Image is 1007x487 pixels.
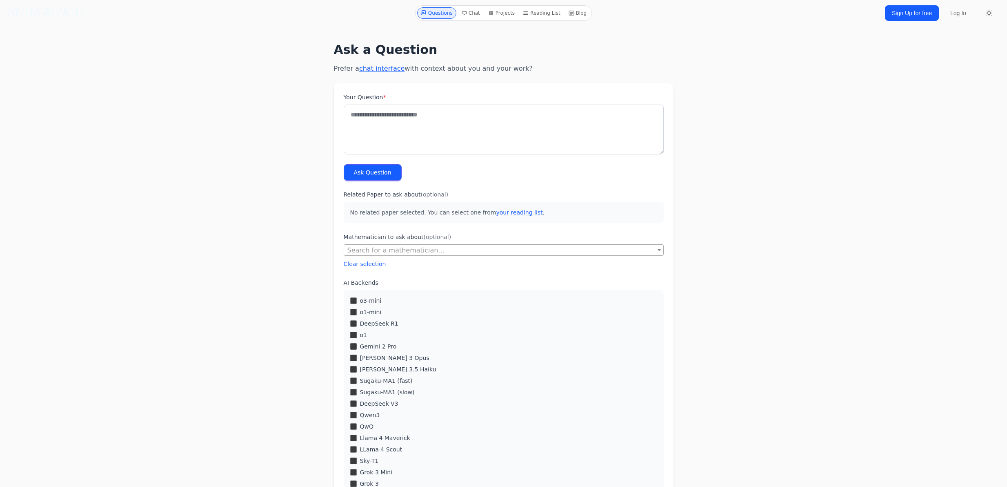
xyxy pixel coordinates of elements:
label: Related Paper to ask about [344,190,664,199]
label: DeepSeek R1 [360,319,398,328]
a: Projects [485,7,518,19]
button: Clear selection [344,260,386,268]
label: AI Backends [344,279,664,287]
label: Qwen3 [360,411,380,419]
a: Reading List [520,7,564,19]
label: Sky-T1 [360,457,379,465]
label: o1 [360,331,367,339]
label: o1-mini [360,308,382,316]
span: Search for a mathematician... [344,244,664,256]
label: o3-mini [360,297,382,305]
span: (optional) [424,234,451,240]
span: Search for a mathematician... [344,245,663,256]
span: Search for a mathematician... [347,246,445,254]
p: No related paper selected. You can select one from . [344,202,664,223]
label: Sugaku-MA1 (fast) [360,377,413,385]
a: SU\G(𝔸)/K·U [7,6,83,20]
a: Chat [458,7,483,19]
label: Sugaku-MA1 (slow) [360,388,415,396]
label: QwQ [360,422,374,431]
p: Prefer a with context about you and your work? [334,64,674,74]
button: Ask Question [344,164,402,181]
i: /K·U [56,7,83,19]
label: [PERSON_NAME] 3 Opus [360,354,429,362]
a: Questions [417,7,456,19]
a: Log In [945,6,971,20]
label: [PERSON_NAME] 3.5 Haiku [360,365,436,373]
label: Mathematician to ask about [344,233,664,241]
label: Grok 3 Mini [360,468,393,476]
a: your reading list [496,209,542,216]
a: Blog [565,7,590,19]
label: Gemini 2 Pro [360,342,397,351]
label: Your Question [344,93,664,101]
label: Llama 4 Maverick [360,434,410,442]
i: SU\G [7,7,38,19]
label: LLama 4 Scout [360,445,402,453]
h1: Ask a Question [334,42,674,57]
label: DeepSeek V3 [360,400,398,408]
a: chat interface [359,65,405,72]
span: (optional) [421,191,449,198]
a: Sign Up for free [885,5,939,21]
